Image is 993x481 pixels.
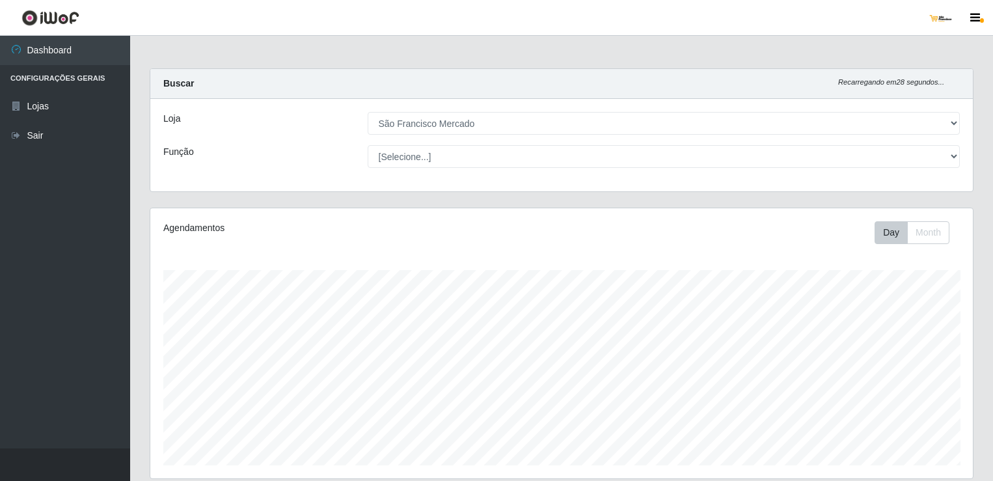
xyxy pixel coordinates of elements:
[21,10,79,26] img: CoreUI Logo
[875,221,960,244] div: Toolbar with button groups
[875,221,908,244] button: Day
[163,78,194,89] strong: Buscar
[163,112,180,126] label: Loja
[838,78,944,86] i: Recarregando em 28 segundos...
[163,221,484,235] div: Agendamentos
[907,221,949,244] button: Month
[163,145,194,159] label: Função
[875,221,949,244] div: First group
